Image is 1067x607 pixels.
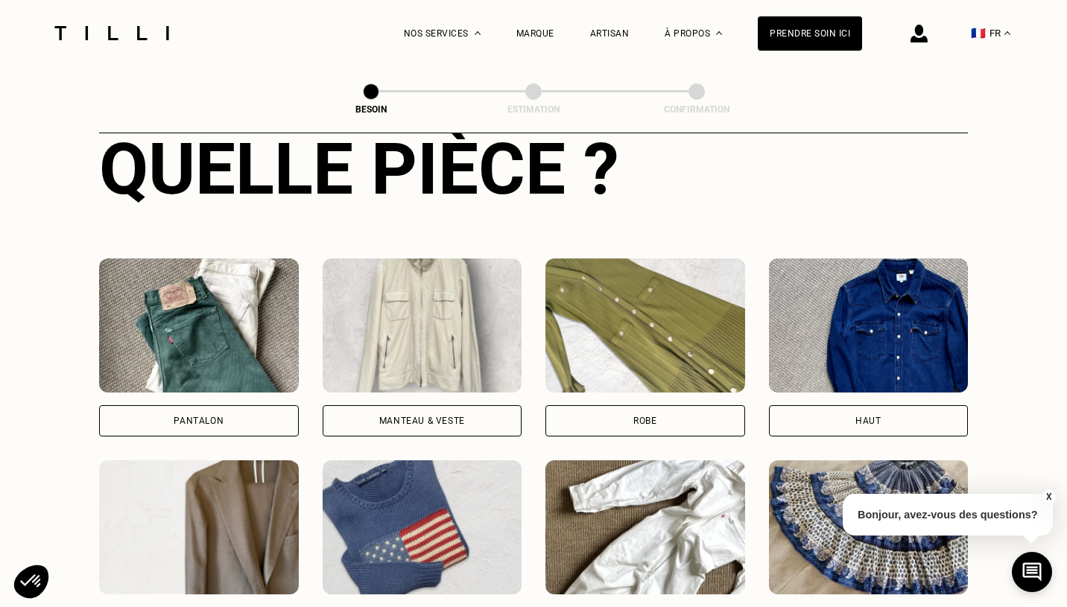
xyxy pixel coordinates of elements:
div: Manteau & Veste [379,416,465,425]
a: Prendre soin ici [758,16,862,51]
img: Logo du service de couturière Tilli [49,26,174,40]
div: Haut [855,416,881,425]
span: 🇫🇷 [971,26,986,40]
button: X [1041,489,1056,505]
div: Estimation [459,104,608,115]
img: Tilli retouche votre Combinaison [545,460,745,594]
div: Robe [633,416,656,425]
img: icône connexion [911,25,928,42]
img: Menu déroulant [475,31,481,35]
img: menu déroulant [1004,31,1010,35]
div: Besoin [297,104,446,115]
img: Tilli retouche votre Tailleur [99,460,299,594]
img: Tilli retouche votre Pull & gilet [323,460,522,594]
div: Confirmation [622,104,771,115]
img: Tilli retouche votre Haut [769,258,969,393]
a: Marque [516,28,554,39]
div: Pantalon [174,416,224,425]
img: Tilli retouche votre Manteau & Veste [323,258,522,393]
img: Tilli retouche votre Pantalon [99,258,299,393]
img: Menu déroulant à propos [716,31,722,35]
img: Tilli retouche votre Jupe [769,460,969,594]
a: Artisan [590,28,630,39]
div: Quelle pièce ? [99,127,968,211]
img: Tilli retouche votre Robe [545,258,745,393]
p: Bonjour, avez-vous des questions? [843,494,1053,536]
